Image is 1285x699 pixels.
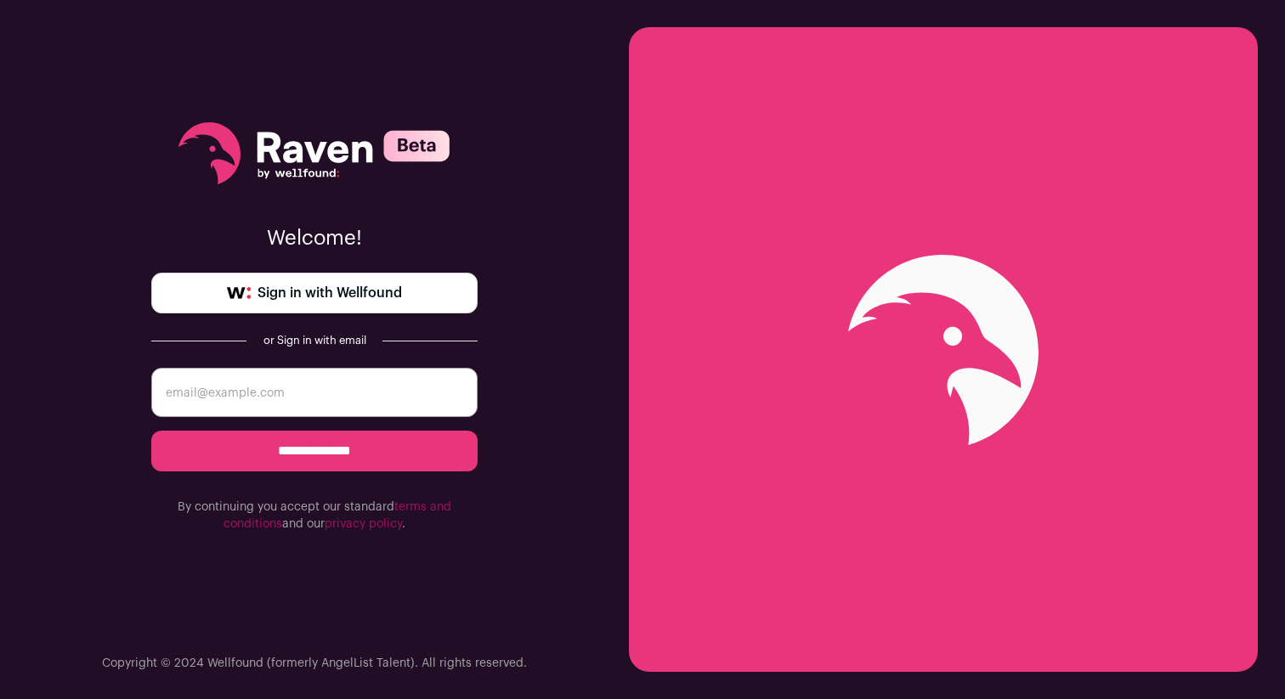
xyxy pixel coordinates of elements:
p: Copyright © 2024 Wellfound (formerly AngelList Talent). All rights reserved. [102,655,527,672]
input: email@example.com [151,368,478,417]
a: privacy policy [325,518,402,530]
span: Sign in with Wellfound [258,283,402,303]
div: or Sign in with email [260,334,369,347]
img: wellfound-symbol-flush-black-fb3c872781a75f747ccb3a119075da62bfe97bd399995f84a933054e44a575c4.png [227,287,251,299]
p: Welcome! [151,225,478,252]
a: Sign in with Wellfound [151,273,478,313]
p: By continuing you accept our standard and our . [151,499,478,533]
